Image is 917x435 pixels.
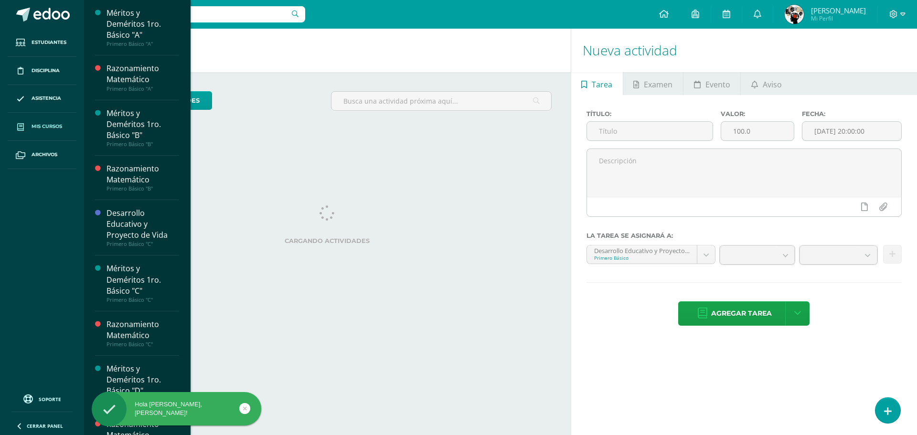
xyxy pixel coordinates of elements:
span: Soporte [39,396,61,403]
div: Méritos y Deméritos 1ro. Básico "D" [107,363,179,396]
a: Méritos y Deméritos 1ro. Básico "D"Primero Básico "D" [107,363,179,403]
span: Evento [705,73,730,96]
span: Cerrar panel [27,423,63,429]
div: Primero Básico "B" [107,185,179,192]
a: Soporte [11,392,73,405]
span: Tarea [592,73,612,96]
span: Aviso [763,73,782,96]
a: Asistencia [8,85,76,113]
img: 6048ae9c2eba16dcb25a041118cbde53.png [785,5,804,24]
div: Primero Básico [594,255,690,261]
input: Busca una actividad próxima aquí... [331,92,551,110]
div: Primero Básico "A" [107,85,179,92]
div: Primero Básico "A" [107,41,179,47]
label: Valor: [721,110,794,117]
a: Méritos y Deméritos 1ro. Básico "A"Primero Básico "A" [107,8,179,47]
label: Cargando actividades [103,237,552,244]
a: Archivos [8,141,76,169]
span: Agregar tarea [711,302,772,325]
a: Razonamiento MatemáticoPrimero Básico "C" [107,319,179,348]
div: Razonamiento Matemático [107,163,179,185]
div: Primero Básico "C" [107,297,179,303]
input: Fecha de entrega [802,122,901,140]
div: Hola [PERSON_NAME], [PERSON_NAME]! [92,400,261,417]
div: Méritos y Deméritos 1ro. Básico "C" [107,263,179,296]
a: Tarea [571,72,623,95]
div: Méritos y Deméritos 1ro. Básico "B" [107,108,179,141]
span: Estudiantes [32,39,66,46]
a: Razonamiento MatemáticoPrimero Básico "A" [107,63,179,92]
a: Desarrollo Educativo y Proyecto de VidaPrimero Básico "C" [107,208,179,247]
span: [PERSON_NAME] [811,6,866,15]
span: Mi Perfil [811,14,866,22]
a: Disciplina [8,57,76,85]
input: Título [587,122,713,140]
div: Razonamiento Matemático [107,63,179,85]
input: Puntos máximos [721,122,793,140]
div: Primero Básico "C" [107,241,179,247]
span: Mis cursos [32,123,62,130]
a: Evento [683,72,740,95]
div: Razonamiento Matemático [107,319,179,341]
a: Méritos y Deméritos 1ro. Básico "C"Primero Básico "C" [107,263,179,303]
div: Méritos y Deméritos 1ro. Básico "A" [107,8,179,41]
label: La tarea se asignará a: [586,232,902,239]
div: Desarrollo Educativo y Proyecto de Vida 'C' [594,245,690,255]
a: Examen [623,72,683,95]
div: Primero Básico "B" [107,141,179,148]
a: Aviso [741,72,792,95]
span: Asistencia [32,95,61,102]
span: Archivos [32,151,57,159]
span: Disciplina [32,67,60,74]
a: Méritos y Deméritos 1ro. Básico "B"Primero Básico "B" [107,108,179,148]
a: Desarrollo Educativo y Proyecto de Vida 'C'Primero Básico [587,245,715,264]
input: Busca un usuario... [90,6,305,22]
span: Examen [644,73,672,96]
h1: Nueva actividad [583,29,906,72]
div: Desarrollo Educativo y Proyecto de Vida [107,208,179,241]
a: Mis cursos [8,113,76,141]
div: Primero Básico "C" [107,341,179,348]
label: Fecha: [802,110,902,117]
a: Razonamiento MatemáticoPrimero Básico "B" [107,163,179,192]
a: Estudiantes [8,29,76,57]
label: Título: [586,110,714,117]
h1: Actividades [96,29,559,72]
